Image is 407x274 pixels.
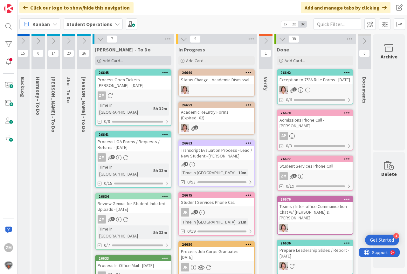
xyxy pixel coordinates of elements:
[96,132,171,151] div: 26641Process LOA Forms / Requests / Returns - [DATE]
[66,77,72,103] span: Jho - To Do
[182,70,254,75] div: 26660
[293,174,297,178] span: 1
[79,50,89,57] span: 26
[279,172,288,180] div: ZM
[278,132,353,140] div: AP
[194,125,198,130] span: 1
[95,46,151,53] span: Zaida - To Do
[95,193,171,250] a: 26634Review Genius for Student-Initiated Uploads - [DATE]ZMTime in [GEOGRAPHIC_DATA]:5h 33m0/7
[98,164,151,177] div: Time in [GEOGRAPHIC_DATA]
[50,77,57,132] span: Emilie - To Do
[280,197,353,202] div: 26676
[393,233,399,239] div: 4
[370,237,394,243] div: Get Started
[96,76,171,90] div: Process Open Tickets - [PERSON_NAME] - [DATE]
[359,50,370,57] span: 0
[278,116,353,130] div: Admissions Phone Call - [PERSON_NAME]
[4,243,13,252] div: ZM
[181,169,236,176] div: Time in [GEOGRAPHIC_DATA]
[179,242,254,261] div: 26650Process Job Corps Graduates - [DATE]
[361,77,368,104] span: Documents
[98,215,106,224] div: ZM
[181,86,189,94] img: EW
[13,1,29,9] span: Support
[182,103,254,107] div: 26659
[279,224,288,232] img: EW
[111,217,115,221] span: 1
[184,162,188,166] span: 1
[179,76,254,84] div: Status Change - Academic Dismissal
[278,202,353,222] div: Teams / Inter-office Communication - Chat w/ [PERSON_NAME] & [PERSON_NAME]
[32,3,35,8] div: 9+
[179,102,254,108] div: 26659
[278,86,353,94] div: EW
[278,70,353,76] div: 26642
[179,70,254,76] div: 26660
[4,261,13,270] img: avatar
[179,124,254,132] div: EW
[96,215,171,224] div: ZM
[194,210,198,214] span: 1
[152,229,169,236] div: 5h 33m
[186,58,206,63] span: Add Card...
[66,21,112,27] b: Student Operations
[236,218,237,225] span: :
[179,242,254,247] div: 26650
[179,140,254,146] div: 26663
[179,263,254,271] div: JR
[293,87,297,91] span: 1
[301,2,390,13] div: Add and manage tabs by clicking
[280,111,353,115] div: 26678
[98,102,151,116] div: Time in [GEOGRAPHIC_DATA]
[179,192,254,206] div: 26675Student Services Phone Call
[278,224,353,232] div: EW
[182,141,254,145] div: 26663
[314,18,361,30] input: Quick Filter...
[95,131,171,188] a: 26641Process LOA Forms / Requests / Returns - [DATE]ZMTime in [GEOGRAPHIC_DATA]:5h 33m0/15
[107,35,117,43] span: 7
[278,240,353,246] div: 26636
[103,58,123,63] span: Add Card...
[4,4,13,13] img: Visit kanbanzone.com
[285,58,305,63] span: Add Card...
[290,21,298,27] span: 2x
[179,86,254,94] div: EW
[179,102,254,122] div: 26659Academic ReEntry Forms (Expired_X2)
[96,256,171,261] div: 26633
[99,194,171,199] div: 26634
[181,263,189,271] div: JR
[278,197,353,222] div: 26676Teams / Inter-office Communication - Chat w/ [PERSON_NAME] & [PERSON_NAME]
[98,225,151,239] div: Time in [GEOGRAPHIC_DATA]
[96,194,171,213] div: 26634Review Genius for Student-Initiated Uploads - [DATE]
[96,256,171,270] div: 26633Process In-Office Mail - [DATE]
[179,208,254,217] div: JR
[96,194,171,199] div: 26634
[278,156,353,162] div: 26677
[281,21,290,27] span: 1x
[179,108,254,122] div: Academic ReEntry Forms (Expired_X2)
[151,105,152,112] span: :
[181,218,236,225] div: Time in [GEOGRAPHIC_DATA]
[96,70,171,76] div: 26645
[48,50,59,57] span: 14
[381,170,397,178] div: Delete
[96,153,171,162] div: ZM
[365,235,399,245] div: Open Get Started checklist, remaining modules: 4
[280,70,353,75] div: 26642
[280,241,353,245] div: 26636
[190,35,201,43] span: 9
[381,53,397,60] div: Archive
[263,77,269,90] span: Verify
[278,172,353,180] div: ZM
[278,76,353,84] div: Exception to 75% Rule Forms - [DATE]
[151,167,152,174] span: :
[278,246,353,260] div: Prepare Leadership Slides / Report - [DATE]
[104,242,110,249] span: 0/7
[279,86,288,94] img: EW
[179,198,254,206] div: Student Services Phone Call
[288,35,299,43] span: 38
[96,91,171,100] div: ZM
[182,242,254,247] div: 26650
[111,155,115,159] span: 2
[286,183,294,190] span: 0/19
